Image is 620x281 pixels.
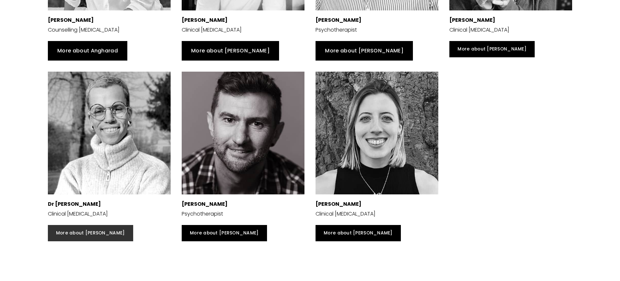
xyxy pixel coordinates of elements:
p: Clinical [MEDICAL_DATA] [48,209,171,219]
p: Clinical [MEDICAL_DATA] [449,25,572,35]
p: Psychotherapist [316,25,438,35]
a: More about [PERSON_NAME] [182,225,267,241]
strong: [PERSON_NAME] [316,200,361,208]
p: Counselling [MEDICAL_DATA] [48,25,171,35]
a: More about [PERSON_NAME] [316,225,401,241]
p: Clinical [MEDICAL_DATA] [182,25,304,35]
p: [PERSON_NAME] [182,16,304,25]
strong: [PERSON_NAME] [449,16,495,24]
p: [PERSON_NAME] [316,16,438,25]
a: More about [PERSON_NAME] [182,41,279,61]
a: More about [PERSON_NAME] [48,225,133,241]
p: [PERSON_NAME] [48,16,171,25]
a: More about Angharad [48,41,128,61]
p: Psychotherapist [182,209,304,219]
a: More about [PERSON_NAME] [316,41,413,61]
p: Clinical [MEDICAL_DATA] [316,209,438,219]
strong: [PERSON_NAME] [182,200,228,208]
strong: Dr [PERSON_NAME] [48,200,101,208]
a: More about [PERSON_NAME] [449,41,535,57]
